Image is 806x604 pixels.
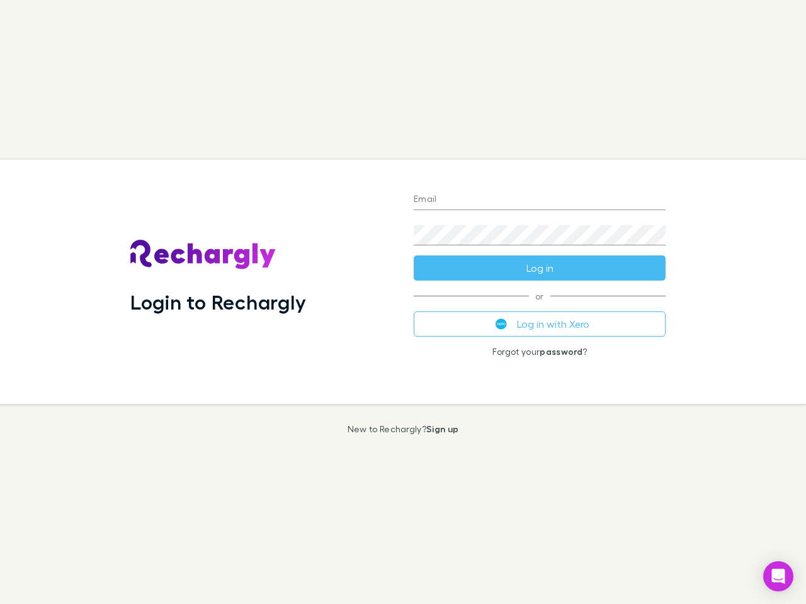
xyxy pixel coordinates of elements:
a: Sign up [426,423,458,434]
a: password [540,346,582,357]
p: New to Rechargly? [348,424,459,434]
img: Rechargly's Logo [130,240,276,270]
button: Log in with Xero [414,311,666,337]
p: Forgot your ? [414,347,666,357]
button: Log in [414,255,666,281]
div: Open Intercom Messenger [763,561,793,591]
img: Xero's logo [496,318,507,330]
h1: Login to Rechargly [130,290,306,314]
